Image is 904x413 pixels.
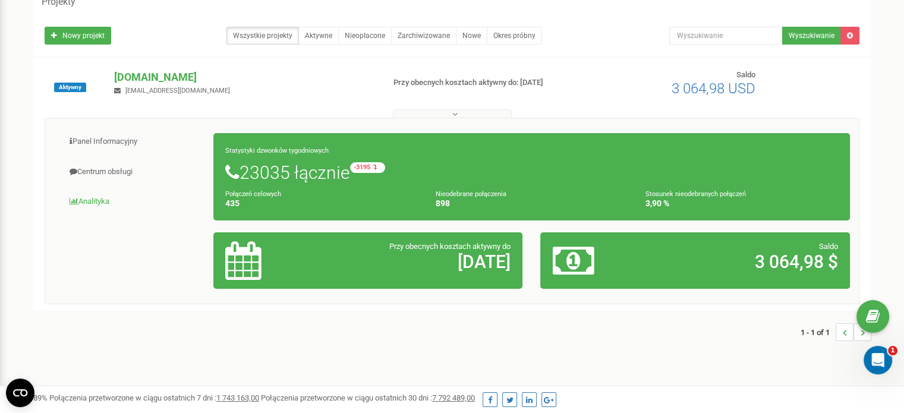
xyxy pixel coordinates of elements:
small: Stosunek nieodebranych połączeń [645,190,746,198]
h1: 23035 łącznie [225,162,838,182]
a: Analityka [54,187,214,216]
span: Aktywny [54,83,86,92]
a: Wszystkie projekty [226,27,299,45]
span: 1 [888,346,897,355]
a: Centrum obsługi [54,157,214,187]
span: 3 064,98 USD [672,80,755,97]
span: [EMAIL_ADDRESS][DOMAIN_NAME] [125,87,230,94]
p: [DOMAIN_NAME] [114,70,374,85]
a: Panel Informacyjny [54,127,214,156]
u: 7 792 489,00 [432,393,475,402]
span: Saldo [736,70,755,79]
button: Wyszukiwanie [782,27,841,45]
h2: 3 064,98 $ [654,252,838,272]
a: Nowe [456,27,487,45]
a: Nieopłacone [338,27,392,45]
nav: ... [801,311,871,353]
h4: 3,90 % [645,199,838,208]
span: Przy obecnych kosztach aktywny do [389,242,511,251]
small: Nieodebrane połączenia [436,190,506,198]
span: Połączenia przetworzone w ciągu ostatnich 30 dni : [261,393,475,402]
h4: 435 [225,199,418,208]
small: Połączeń celowych [225,190,281,198]
a: Aktywne [298,27,339,45]
button: Open CMP widget [6,379,34,407]
span: Połączenia przetworzone w ciągu ostatnich 7 dni : [49,393,259,402]
small: -3195 [350,162,385,173]
a: Okres próbny [487,27,542,45]
u: 1 743 163,00 [216,393,259,402]
a: Nowy projekt [45,27,111,45]
small: Statystyki dzwonków tygodniowych [225,147,329,155]
p: Przy obecnych kosztach aktywny do: [DATE] [393,77,584,89]
a: Zarchiwizowane [391,27,456,45]
span: Saldo [819,242,838,251]
h2: [DATE] [326,252,511,272]
span: 1 - 1 of 1 [801,323,836,341]
iframe: Intercom live chat [864,346,892,374]
h4: 898 [436,199,628,208]
input: Wyszukiwanie [669,27,783,45]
